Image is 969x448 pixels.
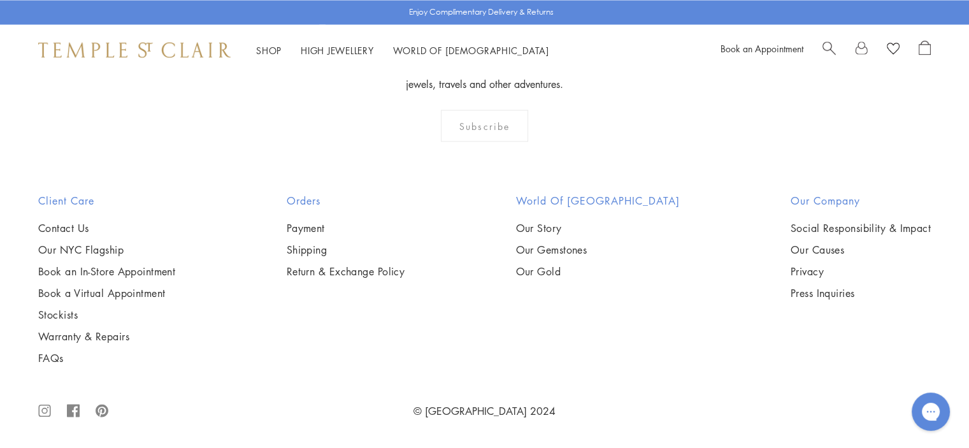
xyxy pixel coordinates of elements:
nav: Main navigation [256,42,549,58]
a: High JewelleryHigh Jewellery [301,43,374,56]
a: Search [822,40,836,59]
a: Our Story [515,220,679,235]
a: World of [DEMOGRAPHIC_DATA]World of [DEMOGRAPHIC_DATA] [393,43,549,56]
a: Our Gold [515,264,679,278]
a: Privacy [791,264,931,278]
a: Warranty & Repairs [38,329,175,343]
a: Our Causes [791,242,931,256]
a: Social Responsibility & Impact [791,220,931,235]
a: Our NYC Flagship [38,242,175,256]
h2: Orders [287,192,405,208]
h2: Client Care [38,192,175,208]
div: Subscribe [441,110,528,141]
a: Book a Virtual Appointment [38,285,175,300]
a: Open Shopping Bag [919,40,931,59]
p: Enjoy Complimentary Delivery & Returns [409,6,554,18]
a: Book an Appointment [721,41,803,54]
a: © [GEOGRAPHIC_DATA] 2024 [413,403,556,417]
a: Return & Exchange Policy [287,264,405,278]
a: Payment [287,220,405,235]
img: Temple St. Clair [38,42,231,57]
a: Book an In-Store Appointment [38,264,175,278]
h2: World of [GEOGRAPHIC_DATA] [515,192,679,208]
a: Stockists [38,307,175,321]
p: Receive our newsletter to discover our latest news about jewels, travels and other adventures. [355,62,614,90]
a: Our Gemstones [515,242,679,256]
a: ShopShop [256,43,282,56]
a: View Wishlist [887,40,900,59]
iframe: Gorgias live chat messenger [905,388,956,435]
a: Shipping [287,242,405,256]
a: FAQs [38,350,175,365]
a: Press Inquiries [791,285,931,300]
a: Contact Us [38,220,175,235]
h2: Our Company [791,192,931,208]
